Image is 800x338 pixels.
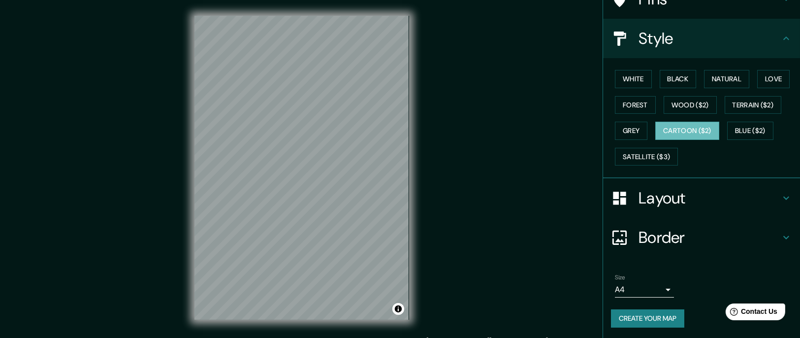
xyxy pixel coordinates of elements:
button: Natural [704,70,749,88]
h4: Style [639,29,780,48]
button: White [615,70,652,88]
button: Black [660,70,697,88]
button: Blue ($2) [727,122,773,140]
button: Grey [615,122,647,140]
button: Love [757,70,790,88]
button: Terrain ($2) [725,96,782,114]
button: Wood ($2) [664,96,717,114]
button: Create your map [611,309,684,328]
h4: Layout [639,188,780,208]
div: Layout [603,178,800,218]
button: Toggle attribution [392,303,404,315]
button: Forest [615,96,656,114]
h4: Border [639,228,780,247]
div: Border [603,218,800,257]
div: A4 [615,282,674,298]
label: Size [615,273,625,282]
div: Style [603,19,800,58]
button: Cartoon ($2) [655,122,719,140]
canvas: Map [194,16,409,320]
iframe: Help widget launcher [712,300,789,327]
button: Satellite ($3) [615,148,678,166]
